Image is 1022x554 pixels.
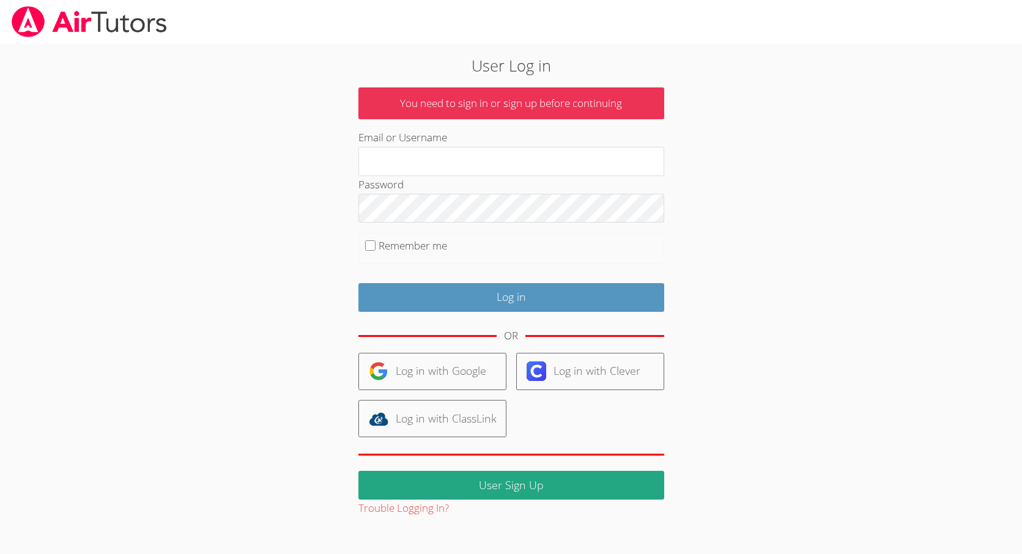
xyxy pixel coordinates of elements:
[369,409,388,429] img: classlink-logo-d6bb404cc1216ec64c9a2012d9dc4662098be43eaf13dc465df04b49fa7ab582.svg
[358,87,664,120] p: You need to sign in or sign up before continuing
[10,6,168,37] img: airtutors_banner-c4298cdbf04f3fff15de1276eac7730deb9818008684d7c2e4769d2f7ddbe033.png
[504,327,518,345] div: OR
[358,283,664,312] input: Log in
[516,353,664,390] a: Log in with Clever
[527,361,546,381] img: clever-logo-6eab21bc6e7a338710f1a6ff85c0baf02591cd810cc4098c63d3a4b26e2feb20.svg
[379,238,447,253] label: Remember me
[358,130,447,144] label: Email or Username
[358,400,506,437] a: Log in with ClassLink
[369,361,388,381] img: google-logo-50288ca7cdecda66e5e0955fdab243c47b7ad437acaf1139b6f446037453330a.svg
[358,177,404,191] label: Password
[358,471,664,500] a: User Sign Up
[358,353,506,390] a: Log in with Google
[358,500,449,517] button: Trouble Logging In?
[235,54,787,77] h2: User Log in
